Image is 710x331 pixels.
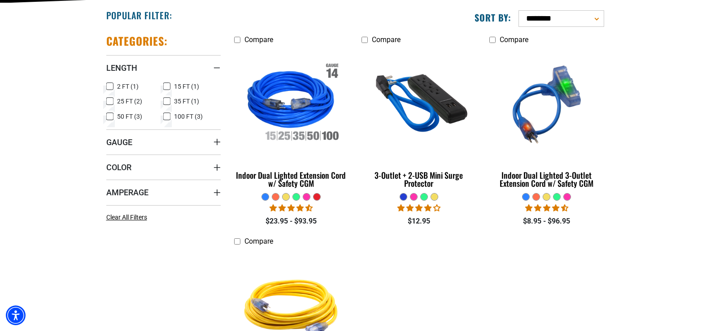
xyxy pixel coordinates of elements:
[106,162,131,172] span: Color
[106,63,137,73] span: Length
[106,34,168,48] h2: Categories:
[234,48,348,193] a: Indoor Dual Lighted Extension Cord w/ Safety CGM Indoor Dual Lighted Extension Cord w/ Safety CGM
[372,35,401,44] span: Compare
[525,204,568,212] span: 4.33 stars
[106,129,221,155] summary: Gauge
[362,48,476,193] a: blue 3-Outlet + 2-USB Mini Surge Protector
[117,98,142,104] span: 25 FT (2)
[475,12,511,23] label: Sort by:
[174,113,203,120] span: 100 FT (3)
[174,83,199,90] span: 15 FT (1)
[500,35,528,44] span: Compare
[270,204,313,212] span: 4.40 stars
[106,9,172,21] h2: Popular Filter:
[117,113,142,120] span: 50 FT (3)
[362,171,476,187] div: 3-Outlet + 2-USB Mini Surge Protector
[117,83,139,90] span: 2 FT (1)
[489,48,604,193] a: blue Indoor Dual Lighted 3-Outlet Extension Cord w/ Safety CGM
[106,213,151,222] a: Clear All Filters
[489,171,604,187] div: Indoor Dual Lighted 3-Outlet Extension Cord w/ Safety CGM
[244,237,273,245] span: Compare
[235,53,348,156] img: Indoor Dual Lighted Extension Cord w/ Safety CGM
[234,171,348,187] div: Indoor Dual Lighted Extension Cord w/ Safety CGM
[362,53,475,156] img: blue
[106,187,148,198] span: Amperage
[106,137,132,147] span: Gauge
[106,214,147,221] span: Clear All Filters
[490,53,603,156] img: blue
[362,216,476,227] div: $12.95
[106,180,221,205] summary: Amperage
[6,305,26,325] div: Accessibility Menu
[489,216,604,227] div: $8.95 - $96.95
[174,98,199,104] span: 35 FT (1)
[106,155,221,180] summary: Color
[234,216,348,227] div: $23.95 - $93.95
[244,35,273,44] span: Compare
[106,55,221,80] summary: Length
[397,204,440,212] span: 4.22 stars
